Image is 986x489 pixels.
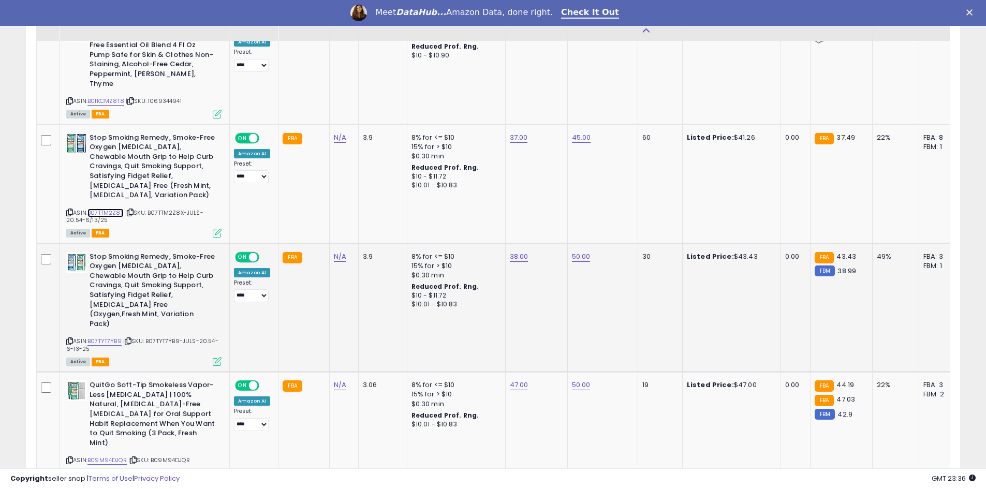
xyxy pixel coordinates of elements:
span: 2025-10-7 23:36 GMT [932,473,976,483]
a: Terms of Use [89,473,133,483]
span: | SKU: B07TTM2Z8X-JULS-20.54-6/13/25 [66,209,203,224]
b: Stop Smoking Remedy, Smoke-Free Oxygen [MEDICAL_DATA], Chewable Mouth Grip to Help Curb Cravings,... [90,252,215,332]
div: 0.00 [785,252,802,261]
small: FBA [283,252,302,263]
div: FBM: 1 [923,142,958,152]
a: Privacy Policy [134,473,180,483]
a: 50.00 [572,380,591,390]
div: 22% [877,380,911,390]
div: ASIN: [66,252,222,365]
img: 517Lvwq7THL._SL40_.jpg [66,133,87,154]
div: FBA: 3 [923,380,958,390]
b: Stop Smoking Remedy, Smoke-Free Oxygen [MEDICAL_DATA], Chewable Mouth Grip to Help Curb Cravings,... [90,133,215,203]
div: $10 - $11.72 [411,172,497,181]
small: FBM [815,265,835,276]
div: 49% [877,252,911,261]
span: ON [236,134,249,142]
div: 15% for > $10 [411,390,497,399]
div: $0.30 min [411,271,497,280]
div: $0.30 min [411,399,497,409]
a: 50.00 [572,251,591,262]
span: 37.49 [836,132,855,142]
img: Profile image for Georgie [350,5,367,21]
span: OFF [258,134,274,142]
a: N/A [334,380,346,390]
strong: Copyright [10,473,48,483]
span: All listings currently available for purchase on Amazon [66,110,90,118]
div: 60 [642,133,674,142]
span: | SKU: B09M94DJQR [128,456,190,464]
b: Reduced Prof. Rng. [411,42,479,51]
a: N/A [334,132,346,143]
div: 30 [642,252,674,261]
div: FBM: 2 [923,390,958,399]
a: B01KCMZ8T8 [87,97,124,106]
div: 22% [877,133,911,142]
div: $43.43 [687,252,773,261]
a: 47.00 [510,380,528,390]
div: 15% for > $10 [411,261,497,271]
span: FBA [92,358,109,366]
div: 8% for <= $10 [411,380,497,390]
div: ASIN: [66,21,222,117]
span: 38.99 [837,266,856,276]
div: $41.26 [687,133,773,142]
span: FBA [92,229,109,238]
div: FBM: 1 [923,261,958,271]
div: FBA: 3 [923,252,958,261]
b: Reduced Prof. Rng. [411,163,479,172]
span: 44.19 [836,380,854,390]
small: FBA [815,252,834,263]
small: FBA [815,395,834,406]
span: OFF [258,253,274,261]
small: FBA [283,380,302,392]
span: | SKU: 1069344941 [126,97,182,105]
img: 51XSYx1xa4L._SL40_.jpg [66,380,87,401]
small: FBA [815,133,834,144]
span: All listings currently available for purchase on Amazon [66,358,90,366]
span: | SKU: B07TYT7YB9-JULS-20.54-6-13-25 [66,337,218,352]
div: 19 [642,380,674,390]
b: Listed Price: [687,132,734,142]
b: Reduced Prof. Rng. [411,411,479,420]
div: $10.01 - $10.83 [411,420,497,429]
div: $10 - $10.90 [411,51,497,60]
a: 38.00 [510,251,528,262]
a: B07TTM2Z8X [87,209,124,217]
div: Amazon AI [234,396,270,406]
small: FBA [283,133,302,144]
div: Close [966,9,977,16]
a: Check It Out [561,7,619,19]
span: All listings currently available for purchase on Amazon [66,229,90,238]
div: 3.06 [363,380,399,390]
b: Skeeter Screen 90200 Mosquito Deterrent Spray [MEDICAL_DATA]-Free Essential Oil Blend 4 Fl Oz Pum... [90,21,215,91]
div: ASIN: [66,133,222,236]
small: FBM [815,409,835,420]
div: 0.00 [785,380,802,390]
div: $0.30 min [411,152,497,161]
i: DataHub... [396,7,446,17]
div: $47.00 [687,380,773,390]
span: ON [236,253,249,261]
div: 8% for <= $10 [411,133,497,142]
a: N/A [334,251,346,262]
b: Reduced Prof. Rng. [411,282,479,291]
span: 42.9 [837,409,852,419]
div: Amazon AI [234,268,270,277]
img: 51h-duCUM3L._SL40_.jpg [66,252,87,273]
div: 0.00 [785,133,802,142]
div: seller snap | | [10,474,180,484]
small: FBA [815,380,834,392]
a: 37.00 [510,132,528,143]
div: $10.01 - $10.83 [411,181,497,190]
div: $10.01 - $10.83 [411,300,497,309]
div: Preset: [234,279,270,303]
b: Listed Price: [687,251,734,261]
div: 8% for <= $10 [411,252,497,261]
div: Preset: [234,160,270,184]
b: QuitGo Soft-Tip Smokeless Vapor-Less [MEDICAL_DATA] | 100% Natural, [MEDICAL_DATA]-Free [MEDICAL_... [90,380,215,450]
div: 3.9 [363,133,399,142]
span: ON [236,381,249,390]
div: Preset: [234,408,270,431]
div: Amazon AI [234,149,270,158]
